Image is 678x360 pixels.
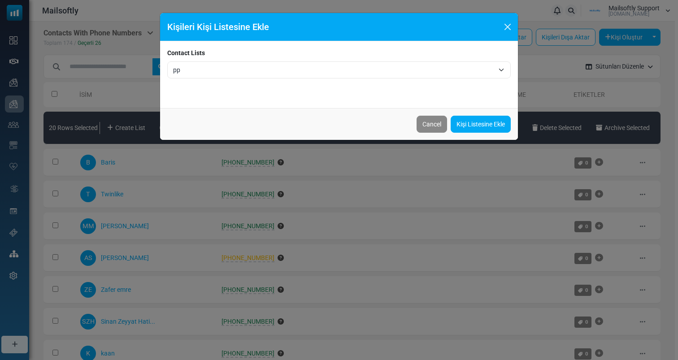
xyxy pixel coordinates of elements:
a: Kişi Listesine Ekle [451,116,511,133]
button: Close [501,20,514,34]
span: pp [167,61,511,78]
button: Cancel [417,116,447,133]
span: pp [173,65,494,75]
label: Contact Lists [167,48,205,58]
h5: Kişileri Kişi Listesine Ekle [167,20,269,34]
